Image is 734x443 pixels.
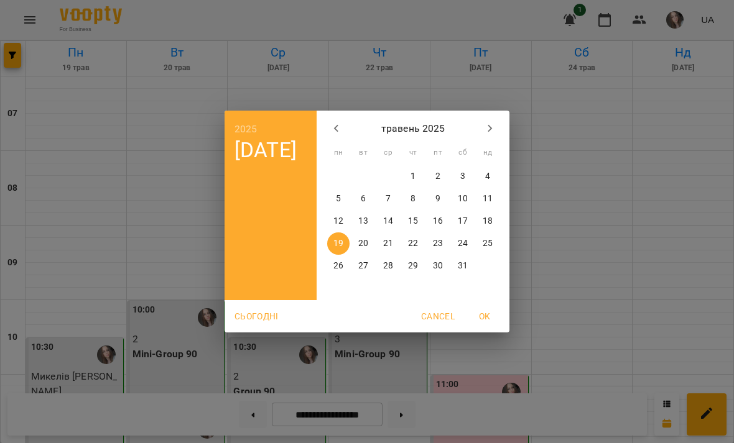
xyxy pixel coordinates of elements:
p: 13 [358,215,368,227]
button: 22 [402,232,424,255]
p: 31 [458,260,468,272]
button: 31 [452,255,474,277]
p: 9 [435,193,440,205]
button: 1 [402,165,424,188]
p: травень 2025 [351,121,475,136]
p: 17 [458,215,468,227]
p: 15 [408,215,418,227]
button: 24 [452,232,474,255]
button: 16 [427,210,449,232]
button: 29 [402,255,424,277]
button: 4 [476,165,499,188]
button: 6 [352,188,374,210]
button: 5 [327,188,350,210]
span: Сьогодні [235,309,279,324]
button: 28 [377,255,399,277]
button: 15 [402,210,424,232]
button: [DATE] [235,137,297,163]
button: 11 [476,188,499,210]
p: 25 [483,237,493,250]
button: 27 [352,255,374,277]
button: OK [465,305,504,327]
p: 22 [408,237,418,250]
p: 27 [358,260,368,272]
p: 16 [433,215,443,227]
button: 13 [352,210,374,232]
p: 30 [433,260,443,272]
button: 7 [377,188,399,210]
p: 21 [383,237,393,250]
button: 25 [476,232,499,255]
span: сб [452,147,474,159]
button: 23 [427,232,449,255]
p: 11 [483,193,493,205]
p: 12 [333,215,343,227]
button: 19 [327,232,350,255]
button: 26 [327,255,350,277]
button: 8 [402,188,424,210]
p: 1 [411,170,416,183]
button: 14 [377,210,399,232]
p: 28 [383,260,393,272]
p: 29 [408,260,418,272]
p: 4 [485,170,490,183]
button: 18 [476,210,499,232]
button: Cancel [416,305,460,327]
p: 3 [460,170,465,183]
p: 18 [483,215,493,227]
button: 21 [377,232,399,255]
span: OK [470,309,499,324]
p: 20 [358,237,368,250]
span: нд [476,147,499,159]
p: 7 [386,193,391,205]
p: 5 [336,193,341,205]
p: 19 [333,237,343,250]
button: 30 [427,255,449,277]
span: ср [377,147,399,159]
p: 24 [458,237,468,250]
button: 17 [452,210,474,232]
button: 2025 [235,121,258,138]
span: пн [327,147,350,159]
button: 12 [327,210,350,232]
p: 2 [435,170,440,183]
button: Сьогодні [230,305,284,327]
p: 14 [383,215,393,227]
button: 3 [452,165,474,188]
p: 6 [361,193,366,205]
p: 10 [458,193,468,205]
span: чт [402,147,424,159]
button: 10 [452,188,474,210]
span: пт [427,147,449,159]
button: 2 [427,165,449,188]
p: 8 [411,193,416,205]
p: 26 [333,260,343,272]
span: вт [352,147,374,159]
p: 23 [433,237,443,250]
button: 20 [352,232,374,255]
span: Cancel [421,309,455,324]
button: 9 [427,188,449,210]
